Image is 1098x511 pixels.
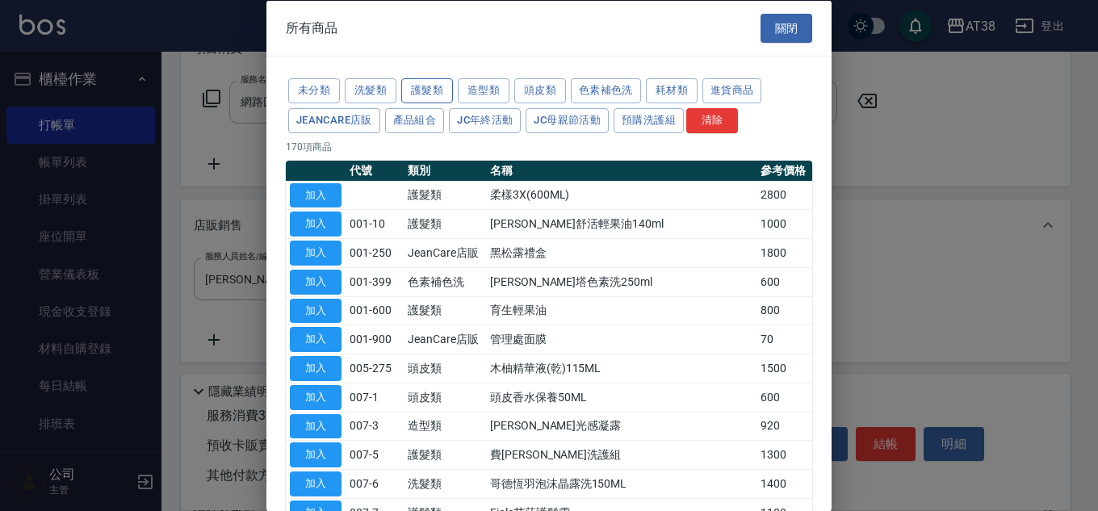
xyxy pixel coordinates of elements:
button: 未分類 [288,78,340,103]
button: 頭皮類 [514,78,566,103]
td: 頭皮類 [404,383,486,412]
button: 洗髮類 [345,78,396,103]
button: 色素補色洗 [571,78,641,103]
td: 護髮類 [404,181,486,210]
td: 1400 [756,469,812,498]
th: 代號 [346,160,404,181]
button: 加入 [290,212,342,237]
td: 2800 [756,181,812,210]
td: 頭皮香水保養50ML [486,383,756,412]
td: [PERSON_NAME]舒活輕果油140ml [486,209,756,238]
button: 耗材類 [646,78,698,103]
td: 費[PERSON_NAME]洗護組 [486,440,756,469]
td: 001-250 [346,238,404,267]
button: 加入 [290,241,342,266]
th: 名稱 [486,160,756,181]
p: 170 項商品 [286,139,812,153]
button: 加入 [290,384,342,409]
td: 育生輕果油 [486,296,756,325]
td: 哥德恆羽泡沫晶露洗150ML [486,469,756,498]
button: 加入 [290,356,342,381]
td: 柔樣3X(600ML) [486,181,756,210]
td: 007-6 [346,469,404,498]
button: 關閉 [761,13,812,43]
td: 001-10 [346,209,404,238]
th: 參考價格 [756,160,812,181]
td: 洗髮類 [404,469,486,498]
td: [PERSON_NAME]光感凝露 [486,412,756,441]
button: 加入 [290,182,342,207]
td: 色素補色洗 [404,267,486,296]
td: 005-275 [346,354,404,383]
td: 007-5 [346,440,404,469]
button: 護髮類 [401,78,453,103]
td: 007-3 [346,412,404,441]
td: 001-399 [346,267,404,296]
td: 600 [756,267,812,296]
td: 70 [756,325,812,354]
button: 產品組合 [385,107,445,132]
td: JeanCare店販 [404,325,486,354]
td: 管理處面膜 [486,325,756,354]
td: 1000 [756,209,812,238]
td: 造型類 [404,412,486,441]
td: 黑松露禮盒 [486,238,756,267]
button: 加入 [290,298,342,323]
td: 護髮類 [404,209,486,238]
button: 加入 [290,269,342,294]
span: 所有商品 [286,19,337,36]
button: JeanCare店販 [288,107,380,132]
td: JeanCare店販 [404,238,486,267]
td: 頭皮類 [404,354,486,383]
button: 加入 [290,413,342,438]
td: 1300 [756,440,812,469]
td: 600 [756,383,812,412]
td: 001-900 [346,325,404,354]
button: 造型類 [458,78,509,103]
button: 加入 [290,327,342,352]
td: 1500 [756,354,812,383]
button: 清除 [686,107,738,132]
td: 木柚精華液(乾)115ML [486,354,756,383]
th: 類別 [404,160,486,181]
td: 001-600 [346,296,404,325]
td: 800 [756,296,812,325]
td: 007-1 [346,383,404,412]
button: 加入 [290,442,342,467]
button: 進貨商品 [702,78,762,103]
button: JC母親節活動 [526,107,609,132]
td: 護髮類 [404,296,486,325]
td: 護髮類 [404,440,486,469]
button: JC年終活動 [449,107,521,132]
td: [PERSON_NAME]塔色素洗250ml [486,267,756,296]
button: 預購洗護組 [614,107,684,132]
td: 1800 [756,238,812,267]
td: 920 [756,412,812,441]
button: 加入 [290,471,342,496]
